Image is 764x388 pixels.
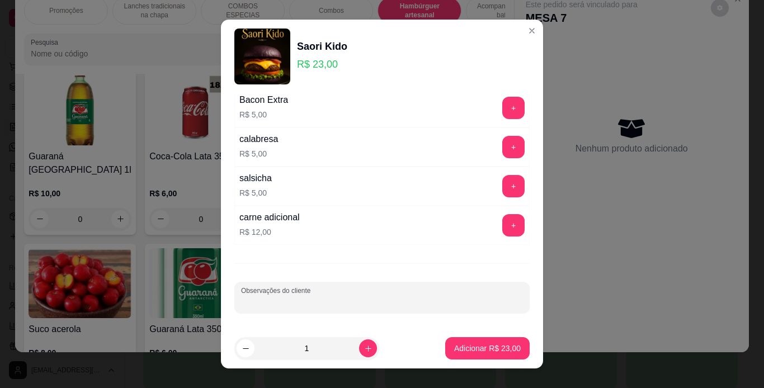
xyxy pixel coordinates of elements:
[502,175,525,197] button: add
[502,136,525,158] button: add
[239,187,272,198] p: R$ 5,00
[454,343,521,354] p: Adicionar R$ 23,00
[239,211,300,224] div: carne adicional
[234,29,290,84] img: product-image
[239,148,278,159] p: R$ 5,00
[297,56,347,72] p: R$ 23,00
[239,172,272,185] div: salsicha
[241,286,314,295] label: Observações do cliente
[239,109,288,120] p: R$ 5,00
[502,214,525,236] button: add
[239,226,300,238] p: R$ 12,00
[359,339,377,357] button: increase-product-quantity
[502,97,525,119] button: add
[445,337,530,359] button: Adicionar R$ 23,00
[239,133,278,146] div: calabresa
[523,22,541,40] button: Close
[239,93,288,107] div: Bacon Extra
[297,39,347,54] div: Saori Kido
[241,296,523,307] input: Observações do cliente
[237,339,254,357] button: decrease-product-quantity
